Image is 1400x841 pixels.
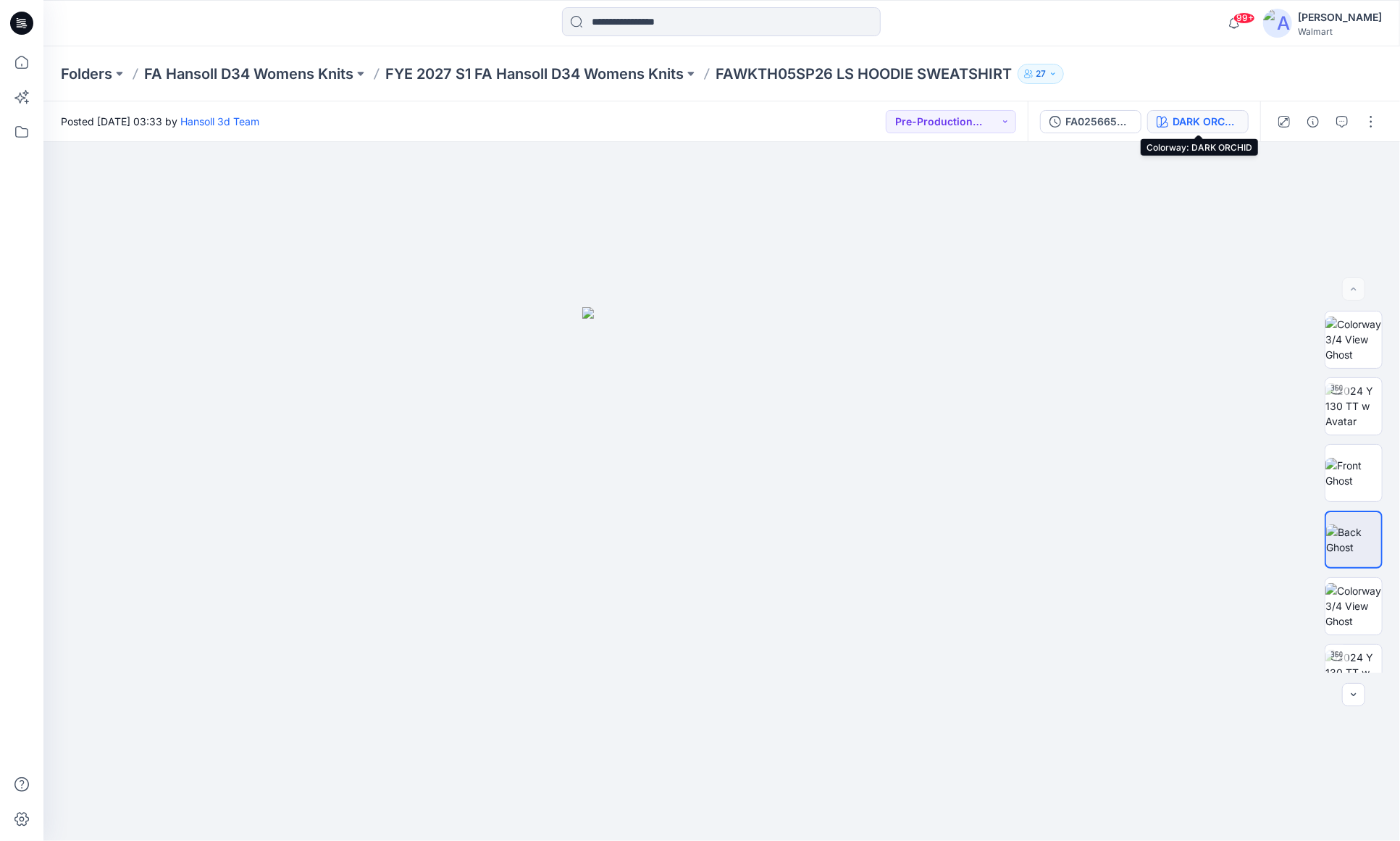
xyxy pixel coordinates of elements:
[716,64,1012,84] p: FAWKTH05SP26 LS HOODIE SWEATSHIRT
[1036,66,1046,82] p: 27
[1298,9,1382,26] div: [PERSON_NAME]
[180,115,259,127] a: Hansoll 3d Team
[1018,64,1064,84] button: 27
[1325,383,1382,429] img: 2024 Y 130 TT w Avatar
[385,64,684,84] a: FYE 2027 S1 FA Hansoll D34 Womens Knits
[1325,458,1382,488] img: Front Ghost
[61,64,112,84] a: Folders
[1302,110,1325,133] button: Details
[1147,110,1249,133] button: DARK ORCHID
[1325,650,1382,695] img: 2024 Y 130 TT w Avatar
[144,64,353,84] a: FA Hansoll D34 Womens Knits
[1065,114,1132,130] div: FA025665SP26_PP_FA LS HOODIE SWEATSHIRT
[1325,317,1382,362] img: Colorway 3/4 View Ghost
[1298,26,1382,37] div: Walmart
[1233,12,1255,24] span: 99+
[1040,110,1141,133] button: FA025665SP26_PP_FA LS HOODIE SWEATSHIRT
[1326,524,1381,555] img: Back Ghost
[61,114,259,129] span: Posted [DATE] 03:33 by
[1325,583,1382,629] img: Colorway 3/4 View Ghost
[1263,9,1292,38] img: avatar
[1173,114,1239,130] div: DARK ORCHID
